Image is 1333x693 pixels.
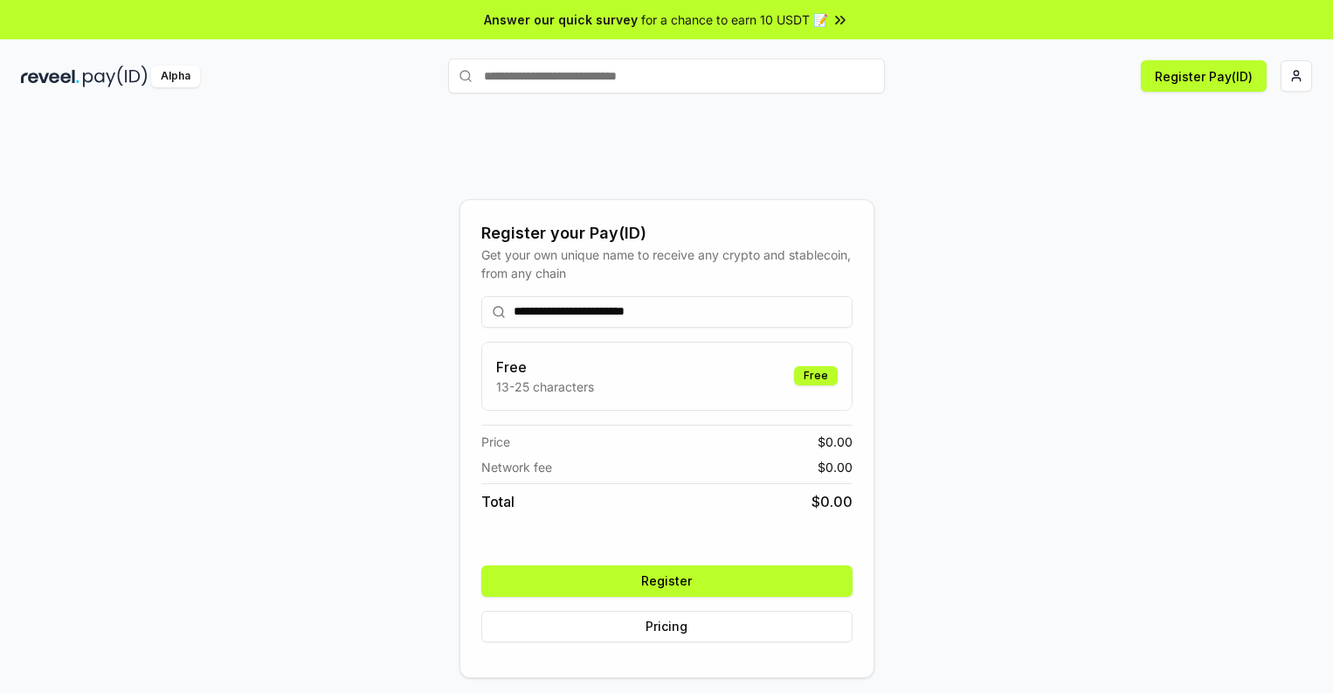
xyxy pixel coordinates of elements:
[481,458,552,476] span: Network fee
[484,10,638,29] span: Answer our quick survey
[481,565,853,597] button: Register
[1141,60,1267,92] button: Register Pay(ID)
[496,378,594,396] p: 13-25 characters
[481,246,853,282] div: Get your own unique name to receive any crypto and stablecoin, from any chain
[641,10,828,29] span: for a chance to earn 10 USDT 📝
[794,366,838,385] div: Free
[83,66,148,87] img: pay_id
[21,66,79,87] img: reveel_dark
[818,458,853,476] span: $ 0.00
[481,611,853,642] button: Pricing
[481,433,510,451] span: Price
[818,433,853,451] span: $ 0.00
[481,221,853,246] div: Register your Pay(ID)
[481,491,515,512] span: Total
[812,491,853,512] span: $ 0.00
[151,66,200,87] div: Alpha
[496,357,594,378] h3: Free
